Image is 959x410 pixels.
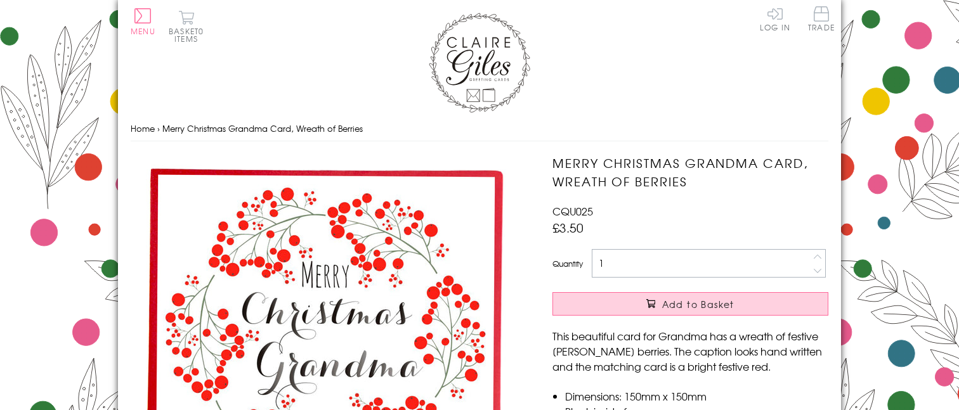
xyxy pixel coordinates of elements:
p: This beautiful card for Grandma has a wreath of festive [PERSON_NAME] berries. The caption looks ... [552,328,828,374]
span: £3.50 [552,219,584,236]
span: Add to Basket [662,298,734,311]
nav: breadcrumbs [131,116,828,142]
img: Claire Giles Greetings Cards [429,13,530,113]
h1: Merry Christmas Grandma Card, Wreath of Berries [552,154,828,191]
span: 0 items [174,25,204,44]
span: Trade [808,6,835,31]
span: CQU025 [552,203,593,219]
button: Menu [131,8,155,35]
a: Home [131,122,155,134]
a: Trade [808,6,835,34]
span: Menu [131,25,155,37]
span: › [157,122,160,134]
li: Dimensions: 150mm x 150mm [565,388,828,404]
label: Quantity [552,258,583,269]
button: Basket0 items [169,10,204,42]
span: Merry Christmas Grandma Card, Wreath of Berries [162,122,363,134]
a: Log In [760,6,790,31]
button: Add to Basket [552,292,828,316]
